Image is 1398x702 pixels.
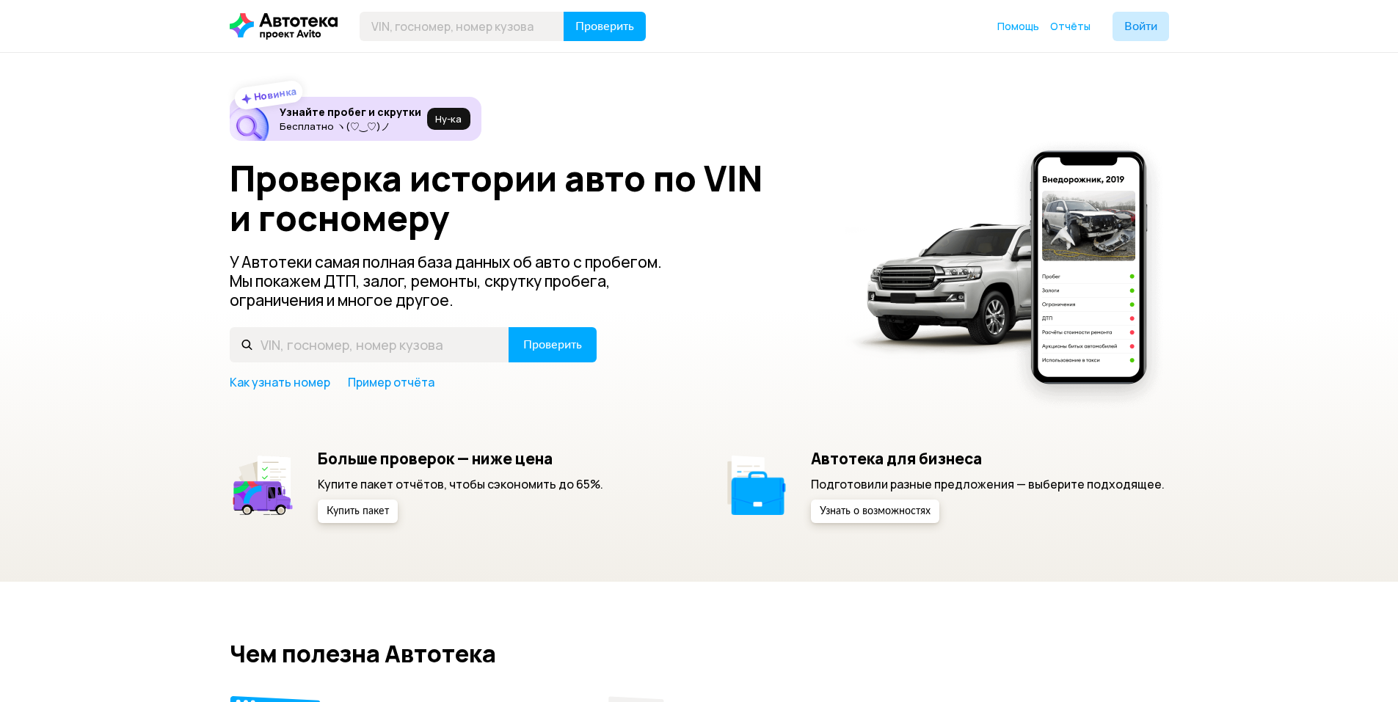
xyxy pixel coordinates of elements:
[360,12,564,41] input: VIN, госномер, номер кузова
[435,113,462,125] span: Ну‑ка
[523,339,582,351] span: Проверить
[1113,12,1169,41] button: Войти
[327,506,389,516] span: Купить пакет
[318,500,398,523] button: Купить пакет
[230,640,1169,667] h2: Чем полезна Автотека
[811,500,939,523] button: Узнать о возможностях
[230,158,826,238] h1: Проверка истории авто по VIN и госномеру
[252,84,297,103] strong: Новинка
[1050,19,1091,33] span: Отчёты
[811,476,1165,492] p: Подготовили разные предложения — выберите подходящее.
[997,19,1039,34] a: Помощь
[564,12,646,41] button: Проверить
[509,327,597,362] button: Проверить
[1124,21,1157,32] span: Войти
[997,19,1039,33] span: Помощь
[280,120,421,132] p: Бесплатно ヽ(♡‿♡)ノ
[230,252,686,310] p: У Автотеки самая полная база данных об авто с пробегом. Мы покажем ДТП, залог, ремонты, скрутку п...
[811,449,1165,468] h5: Автотека для бизнеса
[230,374,330,390] a: Как узнать номер
[348,374,434,390] a: Пример отчёта
[280,106,421,119] h6: Узнайте пробег и скрутки
[318,476,603,492] p: Купите пакет отчётов, чтобы сэкономить до 65%.
[230,327,509,362] input: VIN, госномер, номер кузова
[1050,19,1091,34] a: Отчёты
[820,506,931,516] span: Узнать о возможностях
[318,449,603,468] h5: Больше проверок — ниже цена
[575,21,634,32] span: Проверить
